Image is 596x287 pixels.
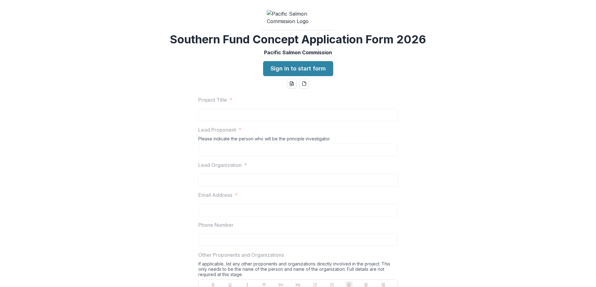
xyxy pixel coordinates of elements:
button: pdf-download [299,79,309,89]
p: Lead Proponent [198,126,236,134]
button: word-download [287,79,297,89]
div: If applicable, list any other proponents and organizations directly involved in the project. This... [198,261,398,280]
div: Please indicate the person who will be the principle investigator. [198,136,398,144]
p: Project Title [198,96,227,104]
p: Email Address [198,191,232,199]
h2: Southern Fund Concept Application Form 2026 [170,33,426,46]
a: Sign in to start form [263,61,333,76]
p: Lead Organization [198,161,242,169]
p: Pacific Salmon Commission [264,49,332,56]
img: Pacific Salmon Commission Logo [267,10,329,25]
p: Other Proponents and Organizations [198,251,284,259]
p: Phone Number [198,221,233,229]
